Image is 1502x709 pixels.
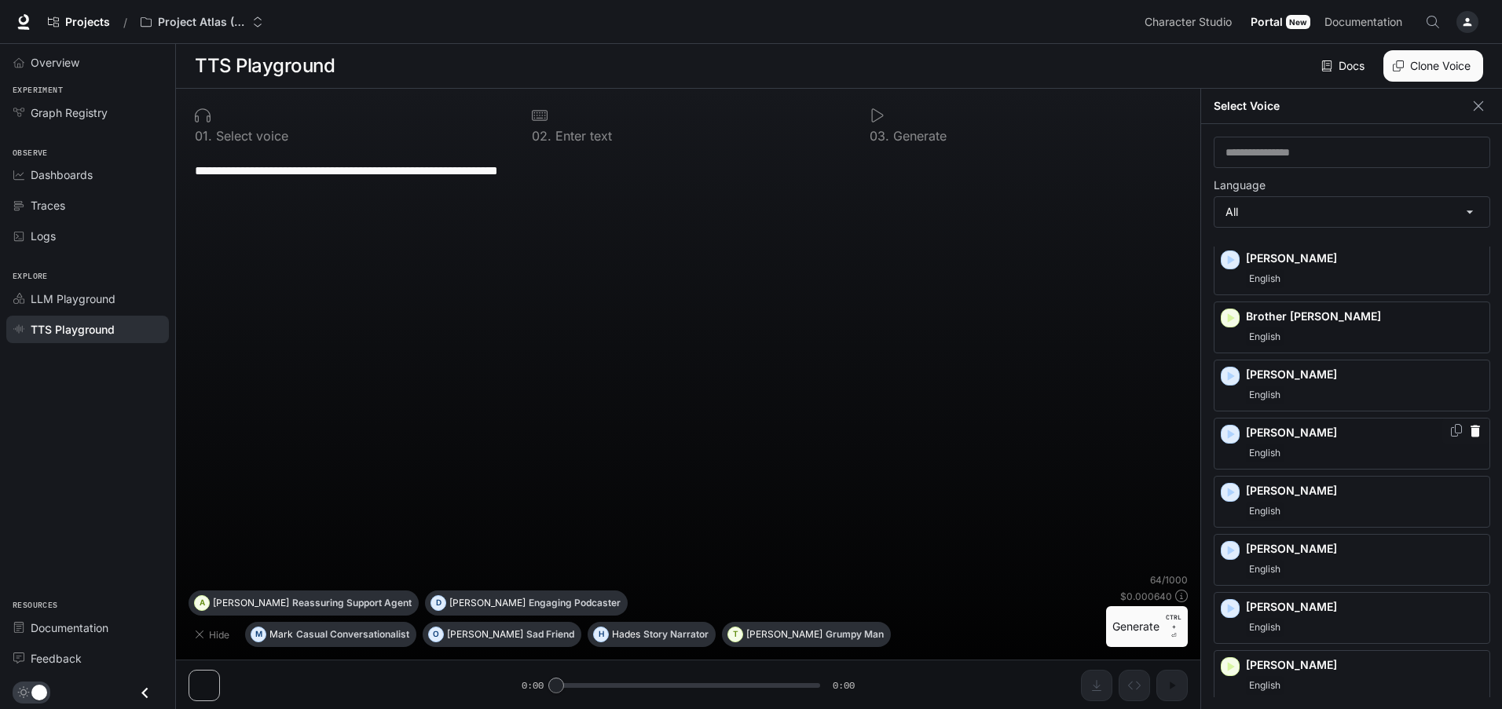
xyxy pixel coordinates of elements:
p: [PERSON_NAME] [213,598,289,608]
a: Go to projects [41,6,117,38]
span: English [1246,386,1284,404]
span: English [1246,269,1284,288]
span: LLM Playground [31,291,115,307]
p: Generate [889,130,947,142]
p: [PERSON_NAME] [1246,250,1483,266]
p: Sad Friend [526,630,574,639]
a: Logs [6,222,169,250]
p: 0 1 . [195,130,212,142]
p: [PERSON_NAME] [449,598,526,608]
p: Mark [269,630,293,639]
button: O[PERSON_NAME]Sad Friend [423,622,581,647]
p: Engaging Podcaster [529,598,621,608]
div: A [195,590,209,616]
span: Graph Registry [31,104,108,121]
button: Close drawer [127,677,163,709]
span: TTS Playground [31,321,115,338]
button: Open workspace menu [134,6,270,38]
span: English [1246,327,1284,346]
p: [PERSON_NAME] [447,630,523,639]
a: Graph Registry [6,99,169,126]
button: Hide [189,622,239,647]
span: Documentation [1324,13,1402,32]
button: HHadesStory Narrator [588,622,716,647]
span: Feedback [31,650,82,667]
p: [PERSON_NAME] [1246,657,1483,673]
div: T [728,622,742,647]
p: Enter text [551,130,612,142]
a: Dashboards [6,161,169,188]
span: English [1246,444,1284,462]
span: English [1246,676,1284,695]
p: Project Atlas (NBCU) Multi-Agent [158,16,246,29]
p: 64 / 1000 [1150,573,1188,587]
span: Overview [31,54,79,71]
button: A[PERSON_NAME]Reassuring Support Agent [189,590,419,616]
p: [PERSON_NAME] [1246,367,1483,382]
p: Select voice [212,130,288,142]
a: LLM Playground [6,285,169,312]
span: Dashboards [31,166,93,183]
span: English [1246,560,1284,579]
p: [PERSON_NAME] [1246,425,1483,440]
p: 0 2 . [532,130,551,142]
span: Traces [31,197,65,214]
a: Traces [6,192,169,219]
p: 0 3 . [870,130,889,142]
p: [PERSON_NAME] [1246,599,1483,615]
button: MMarkCasual Conversationalist [245,622,416,647]
button: D[PERSON_NAME]Engaging Podcaster [425,590,628,616]
p: Grumpy Man [826,630,884,639]
span: Character Studio [1145,13,1232,32]
a: Character Studio [1138,6,1243,38]
div: All [1214,197,1489,227]
div: New [1286,15,1310,29]
span: Portal [1251,13,1283,32]
div: H [594,622,608,647]
h1: TTS Playground [195,50,335,82]
a: Feedback [6,645,169,672]
a: PortalNew [1244,6,1317,38]
button: GenerateCTRL +⏎ [1106,606,1188,647]
span: Dark mode toggle [31,683,47,700]
button: Copy Voice ID [1449,424,1464,437]
div: M [251,622,266,647]
p: ⏎ [1166,612,1181,641]
p: [PERSON_NAME] [1246,483,1483,499]
a: TTS Playground [6,316,169,343]
p: Language [1214,180,1266,191]
div: O [429,622,443,647]
div: D [431,590,445,616]
span: English [1246,502,1284,521]
button: T[PERSON_NAME]Grumpy Man [722,622,891,647]
p: Story Narrator [643,630,709,639]
button: Open Command Menu [1417,6,1449,38]
span: Documentation [31,619,108,636]
p: CTRL + [1166,612,1181,631]
p: [PERSON_NAME] [1246,541,1483,557]
span: Logs [31,228,56,244]
a: Documentation [6,614,169,641]
a: Overview [6,49,169,76]
a: Documentation [1318,6,1414,38]
p: Casual Conversationalist [296,630,409,639]
button: Clone Voice [1383,50,1483,82]
p: $ 0.000640 [1120,590,1172,603]
p: Hades [612,630,640,639]
div: / [117,14,134,31]
a: Docs [1318,50,1371,82]
p: Reassuring Support Agent [292,598,412,608]
p: [PERSON_NAME] [746,630,822,639]
span: Projects [65,16,110,29]
span: English [1246,618,1284,637]
p: Brother [PERSON_NAME] [1246,309,1483,324]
